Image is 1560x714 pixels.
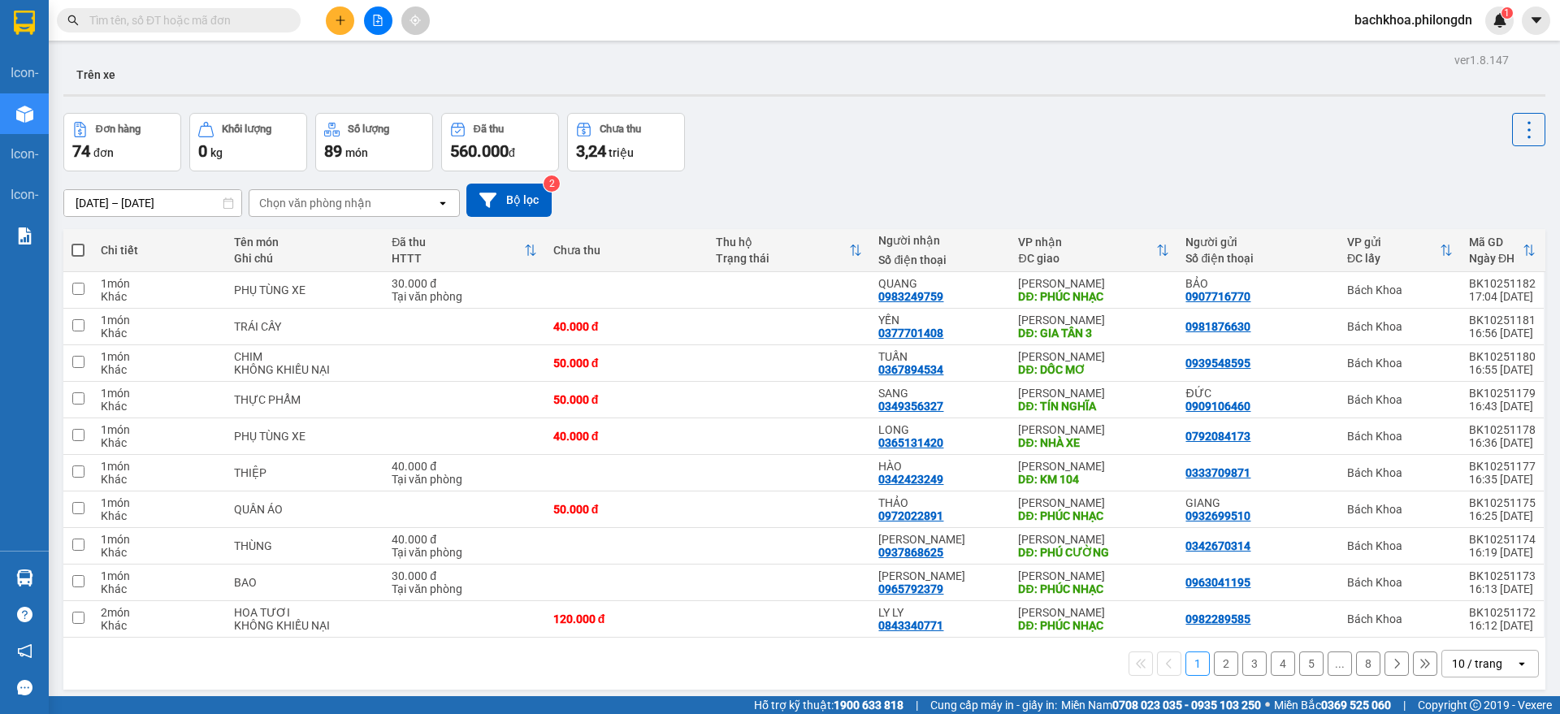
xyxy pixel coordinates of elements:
span: 560.000 [450,141,509,161]
span: Miền Bắc [1274,696,1391,714]
div: Người nhận [878,234,1002,247]
div: BK10251182 [1469,277,1536,290]
div: 50.000 đ [553,503,700,516]
div: Đã thu [474,123,504,135]
div: [PERSON_NAME] [1018,569,1169,582]
div: 120.000 đ [553,612,700,625]
div: HÀO [878,460,1002,473]
div: 0333709871 [1185,466,1250,479]
img: solution-icon [16,227,33,244]
div: BK10251181 [1469,314,1536,327]
div: Khác [101,619,217,632]
div: Khác [101,400,217,413]
div: 0981876630 [1185,320,1250,333]
div: Khác [101,436,217,449]
div: 1 món [101,423,217,436]
div: BK10251180 [1469,350,1536,363]
div: Bách Khoa [1347,539,1453,552]
sup: 2 [544,175,560,192]
div: PHỤ TÙNG XE [234,283,376,296]
div: THỰC PHẨM [234,393,376,406]
span: bachkhoa.philongdn [1341,10,1485,30]
th: Toggle SortBy [708,229,870,272]
button: Chưa thu3,24 triệu [567,113,685,171]
span: 89 [324,141,342,161]
div: 1 món [101,350,217,363]
div: 0965792379 [878,582,943,595]
div: [PERSON_NAME] [1018,350,1169,363]
div: BK10251174 [1469,533,1536,546]
span: kg [210,146,223,159]
div: 40.000 đ [553,320,700,333]
div: 40.000 đ [553,430,700,443]
button: caret-down [1522,6,1550,35]
div: 0377701408 [878,327,943,340]
div: ANH KHÁNH [878,533,1002,546]
div: Khác [101,363,217,376]
span: caret-down [1529,13,1544,28]
button: file-add [364,6,392,35]
div: 1 món [101,387,217,400]
div: icon- [11,184,38,205]
div: 17:04 [DATE] [1469,290,1536,303]
div: 0367894534 [878,363,943,376]
span: Miền Nam [1061,696,1261,714]
div: Tên món [234,236,376,249]
div: 2 món [101,606,217,619]
div: Chọn văn phòng nhận [259,195,371,211]
div: Khác [101,582,217,595]
span: question-circle [17,607,32,622]
div: Bách Khoa [1347,393,1453,406]
div: 16:56 [DATE] [1469,327,1536,340]
div: TUẤN [878,350,1002,363]
div: DĐ: PHÚC NHẠC [1018,509,1169,522]
div: [PERSON_NAME] [1018,314,1169,327]
div: PHỤ TÙNG XE [234,430,376,443]
span: đơn [93,146,114,159]
div: Số điện thoại [1185,252,1330,265]
strong: 0369 525 060 [1321,699,1391,712]
div: 0963041195 [1185,576,1250,589]
div: [PERSON_NAME] [1018,496,1169,509]
button: 2 [1214,651,1238,676]
span: | [1403,696,1406,714]
button: 1 [1185,651,1210,676]
div: 30.000 đ [392,569,536,582]
div: 0365131420 [878,436,943,449]
button: 5 [1299,651,1324,676]
strong: 1900 633 818 [834,699,903,712]
button: aim [401,6,430,35]
div: Bách Khoa [1347,612,1453,625]
div: 50.000 đ [553,393,700,406]
div: DĐ: PHÚC NHẠC [1018,619,1169,632]
div: Số lượng [348,123,389,135]
div: DĐ: GIA TÂN 3 [1018,327,1169,340]
div: THÙNG [234,539,376,552]
button: Đơn hàng74đơn [63,113,181,171]
div: 0932699510 [1185,509,1250,522]
div: CHIM [234,350,376,363]
div: Thu hộ [716,236,849,249]
div: Số điện thoại [878,253,1002,266]
div: KHÔNG KHIẾU NẠI [234,363,376,376]
span: 1 [1504,7,1510,19]
div: 40.000 đ [392,460,536,473]
button: Đã thu560.000đ [441,113,559,171]
div: VP nhận [1018,236,1156,249]
div: 0843340771 [878,619,943,632]
div: Ngày ĐH [1469,252,1523,265]
div: BK10251173 [1469,569,1536,582]
div: Khối lượng [222,123,271,135]
div: THẢO [878,496,1002,509]
div: 16:36 [DATE] [1469,436,1536,449]
div: [PERSON_NAME] [1018,277,1169,290]
div: [PERSON_NAME] [1018,387,1169,400]
div: 16:12 [DATE] [1469,619,1536,632]
button: 8 [1356,651,1380,676]
div: Bách Khoa [1347,466,1453,479]
div: HTTT [392,252,523,265]
div: 10 / trang [1452,656,1502,672]
button: 3 [1242,651,1267,676]
th: Toggle SortBy [1010,229,1177,272]
div: 1 món [101,569,217,582]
